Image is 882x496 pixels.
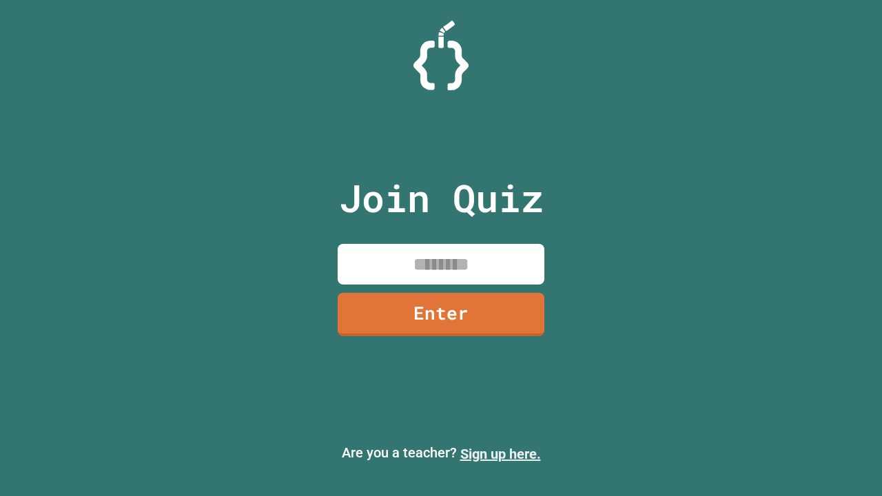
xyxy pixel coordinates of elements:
a: Enter [338,293,544,336]
p: Are you a teacher? [11,442,871,464]
img: Logo.svg [413,21,469,90]
iframe: chat widget [768,381,868,440]
p: Join Quiz [339,169,544,227]
a: Sign up here. [460,446,541,462]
